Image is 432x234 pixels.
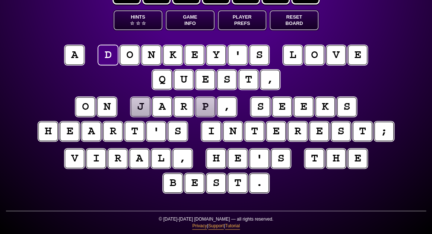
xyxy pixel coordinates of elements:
puzzle-tile: e [60,122,79,141]
puzzle-tile: n [97,97,117,116]
puzzle-tile: e [294,97,313,116]
span: ☆ [142,20,146,26]
puzzle-tile: a [65,45,84,65]
puzzle-tile: t [305,149,324,168]
puzzle-tile: y [206,45,226,65]
puzzle-tile: u [174,70,193,89]
puzzle-tile: h [38,122,58,141]
puzzle-tile: r [103,122,123,141]
a: Privacy [192,222,207,230]
puzzle-tile: s [337,97,356,116]
puzzle-tile: v [65,149,84,168]
puzzle-tile: o [120,45,139,65]
puzzle-tile: j [131,97,150,116]
puzzle-tile: s [271,149,290,168]
puzzle-tile: a [82,122,101,141]
puzzle-tile: l [151,149,171,168]
puzzle-tile: s [168,122,187,141]
puzzle-tile: ' [250,149,269,168]
p: © [DATE]-[DATE] [DOMAIN_NAME] — all rights reserved. | | [6,216,426,234]
puzzle-tile: h [326,149,346,168]
puzzle-tile: n [223,122,242,141]
puzzle-tile: o [305,45,324,65]
puzzle-tile: , [260,70,280,89]
puzzle-tile: k [163,45,182,65]
puzzle-tile: t [245,122,264,141]
puzzle-tile: s [217,70,236,89]
button: PlayerPrefs [218,10,267,30]
puzzle-tile: r [288,122,307,141]
puzzle-tile: r [108,149,127,168]
puzzle-tile: b [163,173,182,193]
puzzle-tile: i [86,149,106,168]
puzzle-tile: d [98,45,118,65]
puzzle-tile: e [228,149,247,168]
puzzle-tile: e [185,45,204,65]
puzzle-tile: e [348,149,367,168]
puzzle-tile: v [326,45,346,65]
puzzle-tile: o [76,97,95,116]
span: ☆ [130,20,134,26]
puzzle-tile: p [196,97,215,116]
puzzle-tile: r [174,97,193,116]
puzzle-tile: e [185,173,204,193]
puzzle-tile: t [239,70,258,89]
button: Hints☆ ☆ ☆ [114,10,162,30]
puzzle-tile: n [142,45,161,65]
puzzle-tile: q [152,70,172,89]
puzzle-tile: , [217,97,236,116]
puzzle-tile: e [196,70,215,89]
span: ☆ [136,20,140,26]
puzzle-tile: k [315,97,335,116]
puzzle-tile: e [272,97,292,116]
puzzle-tile: h [206,149,226,168]
puzzle-tile: s [251,97,270,116]
puzzle-tile: ' [146,122,166,141]
puzzle-tile: ' [228,45,247,65]
puzzle-tile: s [206,173,226,193]
puzzle-tile: e [309,122,329,141]
puzzle-tile: . [250,173,269,193]
button: ResetBoard [270,10,318,30]
puzzle-tile: e [266,122,286,141]
puzzle-tile: a [152,97,172,116]
puzzle-tile: t [125,122,144,141]
button: GameInfo [166,10,215,30]
puzzle-tile: t [353,122,372,141]
puzzle-tile: l [283,45,302,65]
puzzle-tile: a [130,149,149,168]
puzzle-tile: s [331,122,350,141]
puzzle-tile: ; [374,122,394,141]
a: Tutorial [225,222,240,230]
puzzle-tile: t [228,173,247,193]
puzzle-tile: e [348,45,367,65]
puzzle-tile: s [250,45,269,65]
a: Support [208,222,224,230]
puzzle-tile: i [201,122,221,141]
puzzle-tile: , [173,149,192,168]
